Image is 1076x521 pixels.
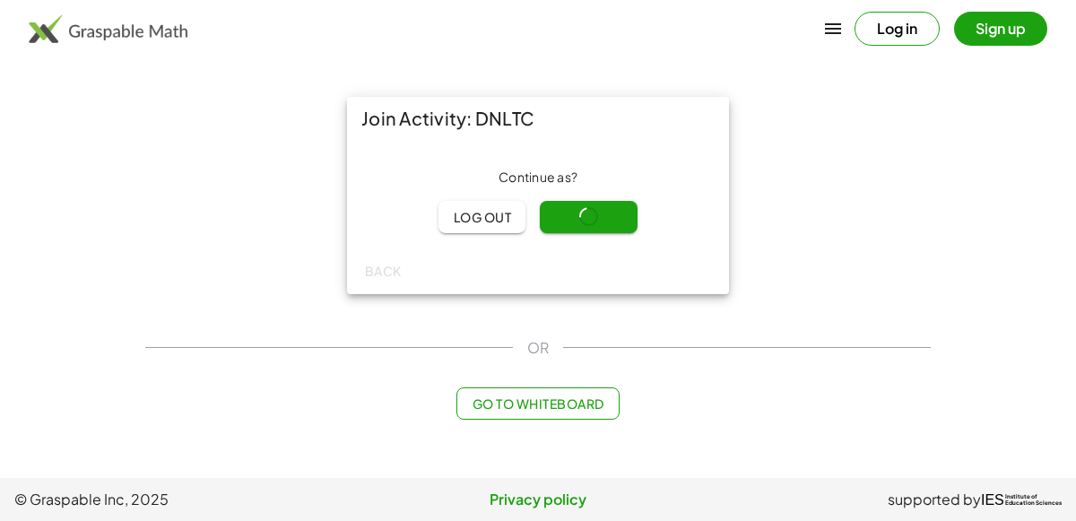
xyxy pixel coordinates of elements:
a: Privacy policy [363,489,712,510]
button: Log in [855,12,940,46]
span: supported by [888,489,981,510]
span: OR [527,337,549,359]
button: Go to Whiteboard [456,387,619,420]
span: © Graspable Inc, 2025 [14,489,363,510]
button: Log out [438,201,525,233]
span: Go to Whiteboard [472,395,603,412]
span: Log out [453,209,511,225]
a: IESInstitute ofEducation Sciences [981,489,1062,510]
span: Institute of Education Sciences [1005,494,1062,507]
button: Sign up [954,12,1047,46]
span: IES [981,491,1004,508]
div: Join Activity: DNLTC [347,97,729,140]
div: Continue as ? [361,169,715,187]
